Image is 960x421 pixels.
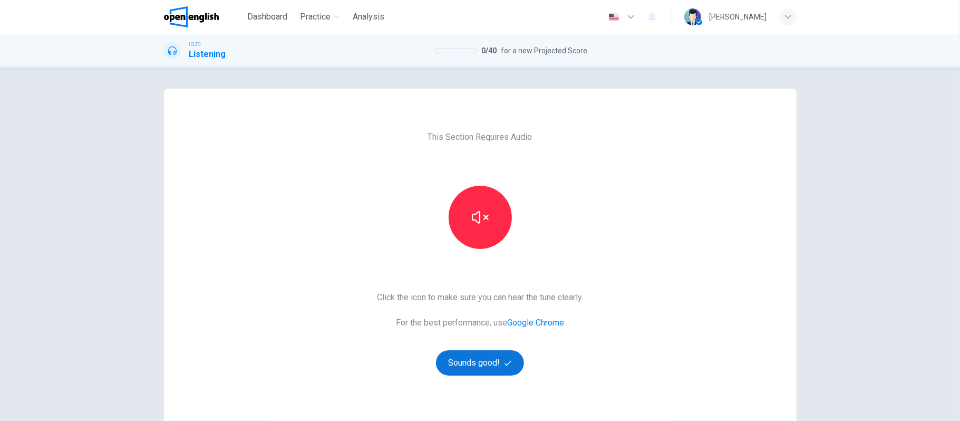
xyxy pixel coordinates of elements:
[481,44,497,57] span: 0 / 40
[436,350,525,376] button: Sounds good!
[353,11,384,23] span: Analysis
[607,13,620,21] img: en
[684,8,701,25] img: Profile picture
[164,6,219,27] img: OpenEnglish logo
[348,7,389,26] button: Analysis
[428,131,532,143] span: This Section Requires Audio
[243,7,292,26] button: Dashboard
[296,7,344,26] button: Practice
[247,11,287,23] span: Dashboard
[710,11,767,23] div: [PERSON_NAME]
[507,318,564,328] a: Google Chrome
[377,317,583,329] span: For the best performance, use
[377,291,583,304] span: Click the icon to make sure you can hear the tune clearly.
[501,44,587,57] span: for a new Projected Score
[164,6,244,27] a: OpenEnglish logo
[189,41,201,48] span: IELTS
[189,48,226,61] h1: Listening
[300,11,331,23] span: Practice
